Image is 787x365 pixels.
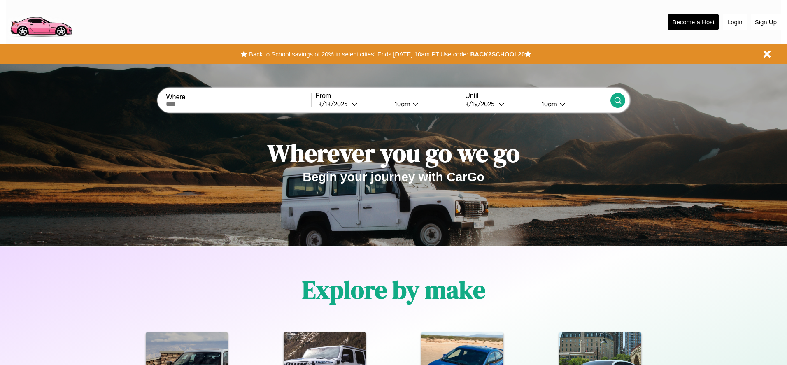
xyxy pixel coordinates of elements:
img: logo [6,4,76,39]
div: 8 / 18 / 2025 [318,100,352,108]
label: From [316,92,461,100]
h1: Explore by make [302,273,485,307]
button: Sign Up [751,14,781,30]
button: 8/18/2025 [316,100,388,108]
button: 10am [535,100,610,108]
button: Become a Host [668,14,719,30]
label: Until [465,92,610,100]
div: 8 / 19 / 2025 [465,100,498,108]
button: Login [723,14,747,30]
div: 10am [538,100,559,108]
button: Back to School savings of 20% in select cities! Ends [DATE] 10am PT.Use code: [247,49,470,60]
b: BACK2SCHOOL20 [470,51,525,58]
button: 10am [388,100,461,108]
div: 10am [391,100,412,108]
label: Where [166,93,311,101]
